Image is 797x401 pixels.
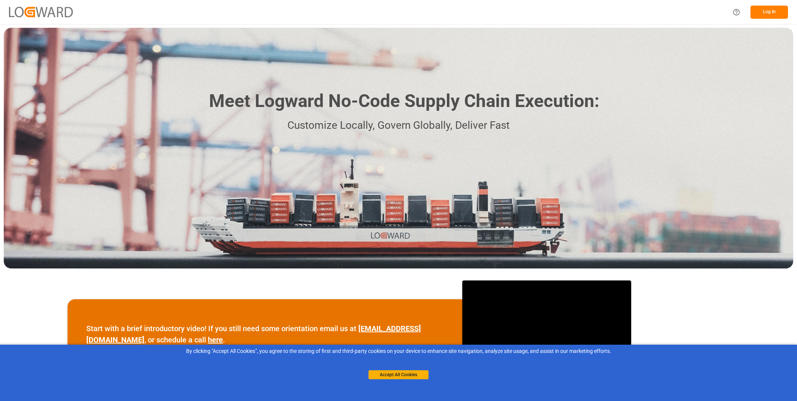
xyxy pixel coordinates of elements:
h1: Meet Logward No-Code Supply Chain Execution: [209,88,599,115]
div: By clicking "Accept All Cookies”, you agree to the storing of first and third-party cookies on yo... [5,347,792,355]
a: here [208,335,223,344]
button: Help Center [728,4,745,21]
img: Logward_new_orange.png [9,7,73,17]
p: Customize Locally, Govern Globally, Deliver Fast [198,117,599,134]
p: Start with a brief introductory video! If you still need some orientation email us at , or schedu... [86,323,444,345]
button: Accept All Cookies [368,370,429,379]
a: [EMAIL_ADDRESS][DOMAIN_NAME] [86,324,421,344]
button: Log In [750,6,788,19]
